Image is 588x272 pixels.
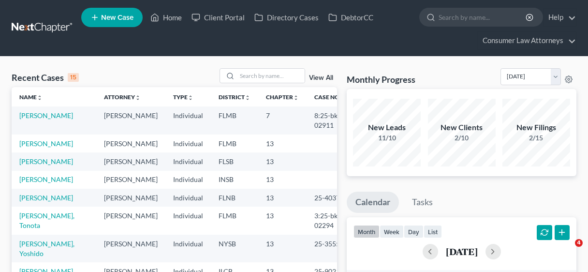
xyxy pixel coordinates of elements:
span: New Case [101,14,133,21]
a: Chapterunfold_more [266,93,299,101]
div: New Leads [353,122,421,133]
i: unfold_more [37,95,43,101]
a: Districtunfold_more [219,93,250,101]
iframe: Intercom live chat [555,239,578,262]
td: Individual [165,235,211,262]
td: [PERSON_NAME] [96,171,165,189]
a: Attorneyunfold_more [104,93,141,101]
td: Individual [165,207,211,234]
a: [PERSON_NAME], Tonota [19,212,74,229]
a: Help [544,9,576,26]
i: unfold_more [245,95,250,101]
div: New Filings [502,122,570,133]
td: Individual [165,152,211,170]
a: Consumer Law Attorneys [478,32,576,49]
i: unfold_more [293,95,299,101]
a: Nameunfold_more [19,93,43,101]
td: Individual [165,135,211,152]
td: [PERSON_NAME] [96,207,165,234]
td: FLMB [211,135,258,152]
h2: [DATE] [446,246,478,257]
a: [PERSON_NAME] [19,139,73,148]
a: DebtorCC [323,9,378,26]
i: unfold_more [135,95,141,101]
td: [PERSON_NAME] [96,106,165,134]
td: [PERSON_NAME] [96,152,165,170]
a: [PERSON_NAME], Yoshido [19,240,74,257]
td: INSB [211,171,258,189]
td: 13 [258,207,307,234]
a: [PERSON_NAME] [19,175,73,183]
td: FLMB [211,207,258,234]
div: 2/10 [428,133,496,143]
a: Typeunfold_more [173,93,193,101]
a: View All [309,75,333,81]
td: Individual [165,189,211,207]
td: FLSB [211,152,258,170]
td: [PERSON_NAME] [96,135,165,152]
td: [PERSON_NAME] [96,189,165,207]
td: NYSB [211,235,258,262]
span: 4 [575,239,583,247]
a: Tasks [403,192,441,213]
h3: Monthly Progress [347,74,415,85]
td: Individual [165,106,211,134]
td: 13 [258,189,307,207]
td: 8:25-bk-02911 [307,106,353,134]
div: New Clients [428,122,496,133]
div: Recent Cases [12,72,79,83]
input: Search by name... [439,8,527,26]
a: Client Portal [187,9,250,26]
td: 13 [258,235,307,262]
a: [PERSON_NAME] [19,194,73,202]
td: Individual [165,171,211,189]
td: [PERSON_NAME] [96,235,165,262]
div: 2/15 [502,133,570,143]
a: Directory Cases [250,9,323,26]
td: FLNB [211,189,258,207]
td: FLMB [211,106,258,134]
div: 15 [68,73,79,82]
input: Search by name... [237,69,305,83]
td: 13 [258,171,307,189]
td: 25-40371 [307,189,353,207]
button: day [404,225,424,238]
button: month [353,225,380,238]
a: Calendar [347,192,399,213]
td: 3:25-bk-02294 [307,207,353,234]
td: 13 [258,152,307,170]
a: [PERSON_NAME] [19,157,73,166]
a: Home [146,9,187,26]
a: Case Nounfold_more [314,93,345,101]
td: 13 [258,135,307,152]
td: 25-35550 [307,235,353,262]
a: [PERSON_NAME] [19,111,73,120]
button: list [424,225,442,238]
div: 11/10 [353,133,421,143]
td: 7 [258,106,307,134]
button: week [380,225,404,238]
i: unfold_more [188,95,193,101]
